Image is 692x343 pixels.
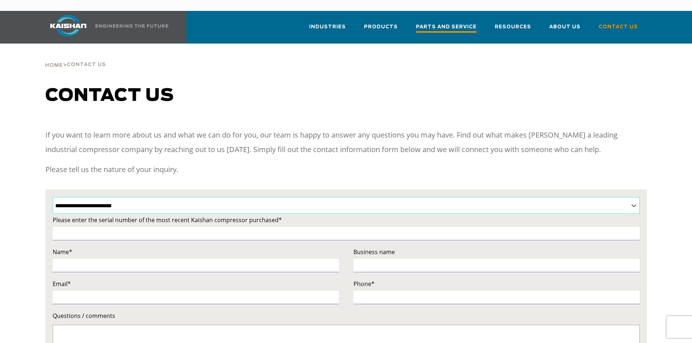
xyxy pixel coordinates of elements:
[364,17,398,42] a: Products
[53,279,339,289] label: Email*
[416,23,477,33] span: Parts and Service
[45,162,647,177] p: Please tell us the nature of your inquiry.
[45,62,63,68] a: Home
[309,23,346,31] span: Industries
[549,17,580,42] a: About Us
[41,11,170,44] a: Kaishan USA
[495,23,531,31] span: Resources
[495,17,531,42] a: Resources
[599,23,638,31] span: Contact Us
[96,24,168,28] img: Engineering the future
[45,44,106,71] div: >
[45,87,174,105] span: Contact us
[45,128,647,157] p: If you want to learn more about us and what we can do for you, our team is happy to answer any qu...
[364,23,398,31] span: Products
[53,247,339,257] label: Name*
[309,17,346,42] a: Industries
[67,62,106,67] span: Contact Us
[549,23,580,31] span: About Us
[416,17,477,44] a: Parts and Service
[45,63,63,68] span: Home
[353,247,640,257] label: Business name
[41,15,96,37] img: kaishan logo
[53,215,640,225] label: Please enter the serial number of the most recent Kaishan compressor purchased*
[599,17,638,42] a: Contact Us
[353,279,640,289] label: Phone*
